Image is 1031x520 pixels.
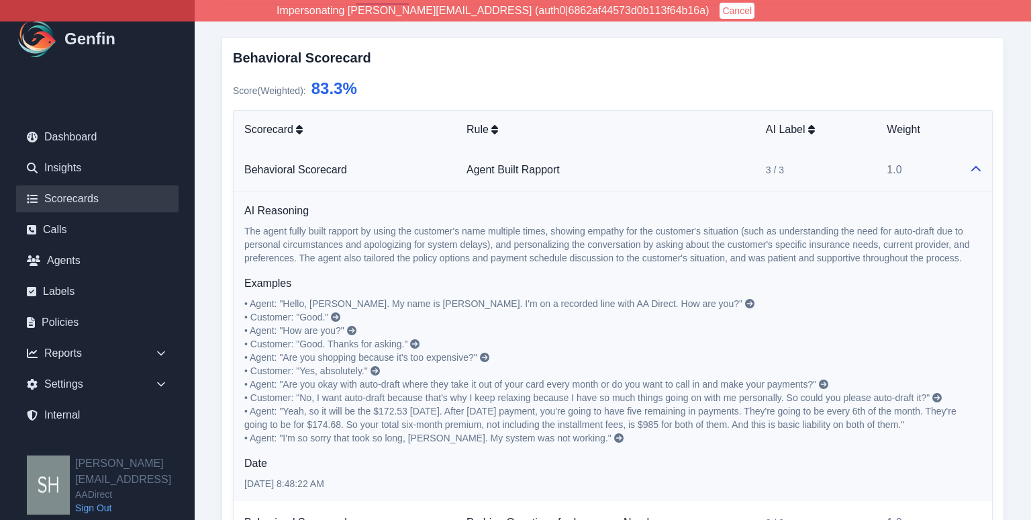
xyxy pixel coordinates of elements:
[244,352,477,363] span: • Agent: "Are you shopping because it's too expensive?"
[16,309,179,336] a: Policies
[244,203,981,219] h6: AI Reasoning
[16,185,179,212] a: Scorecards
[244,365,368,376] span: • Customer: "Yes, absolutely."
[244,224,981,265] p: The agent fully built rapport by using the customer's name multiple times, showing empathy for th...
[244,339,407,349] span: • Customer: "Good. Thanks for asking."
[27,456,70,515] img: shane+aadirect@genfin.ai
[16,124,179,150] a: Dashboard
[876,148,959,192] td: 1.0
[233,85,306,96] span: Score (Weighted) :
[467,122,744,138] div: Rule
[766,163,784,177] span: 3 / 3
[16,371,179,398] div: Settings
[244,406,959,430] span: • Agent: "Yeah, so it will be the $172.53 [DATE]. After [DATE] payment, you're going to have five...
[244,433,611,443] span: • Agent: "I'm so sorry that took so long, [PERSON_NAME]. My system was not working."
[244,325,344,336] span: • Agent: "How are you?"
[16,247,179,274] a: Agents
[75,456,195,488] h2: [PERSON_NAME][EMAIL_ADDRESS]
[16,278,179,305] a: Labels
[244,456,981,472] h6: Date
[244,275,981,292] h6: Examples
[16,155,179,181] a: Insights
[244,298,742,309] span: • Agent: "Hello, [PERSON_NAME]. My name is [PERSON_NAME]. I'm on a recorded line with AA Direct. ...
[16,216,179,243] a: Calls
[16,17,59,60] img: Logo
[75,501,195,515] a: Sign Out
[233,48,993,67] h3: Behavioral Scorecard
[16,402,179,429] a: Internal
[311,79,357,97] span: 83.3 %
[887,122,920,138] span: Weight
[467,164,560,175] a: Agent Built Rapport
[75,488,195,501] span: AADirect
[64,28,115,50] h1: Genfin
[244,392,930,403] span: • Customer: "No, I want auto-draft because that's why I keep relaxing because I have so much thin...
[244,122,445,138] div: Scorecard
[244,379,816,390] span: • Agent: "Are you okay with auto-draft where they take it out of your card every month or do you ...
[720,3,754,19] button: Cancel
[16,340,179,367] div: Reports
[766,122,866,138] div: AI Label
[244,477,981,490] p: [DATE] 8:48:22 AM
[244,164,347,175] a: Behavioral Scorecard
[244,312,328,322] span: • Customer: "Good."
